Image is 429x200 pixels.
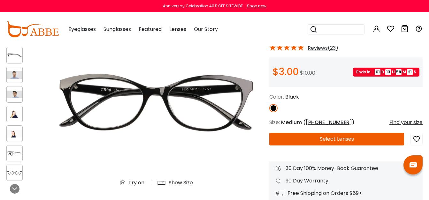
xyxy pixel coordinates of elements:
[269,119,280,126] span: Size:
[375,69,380,75] span: 01
[272,65,299,78] span: $3.00
[68,26,96,33] span: Eyeglasses
[7,110,22,118] img: Arya Black TR Eyeglasses , UniversalBridgeFit Frames from ABBE Glasses
[385,69,391,75] span: 13
[7,149,22,157] img: Arya Black TR Eyeglasses , UniversalBridgeFit Frames from ABBE Glasses
[7,71,22,79] img: Arya Black TR Eyeglasses , UniversalBridgeFit Frames from ABBE Glasses
[410,162,417,167] img: chat
[269,93,284,100] span: Color:
[128,179,144,187] div: Try on
[194,26,218,33] span: Our Story
[381,69,384,75] span: D
[306,119,352,126] span: [PHONE_NUMBER]
[163,3,243,9] div: Anniversay Celebration 40% OFF SITEWIDE
[407,69,413,75] span: 21
[281,119,355,126] span: Medium ( )
[389,119,423,126] div: Find your size
[276,189,416,197] div: Free Shipping on Orders $69+
[285,93,299,100] span: Black
[308,45,338,51] span: Reviews(23)
[276,165,416,172] div: 30 Day 100% Money-Back Guarantee
[396,69,402,75] span: 59
[269,133,404,145] button: Select Lenses
[356,69,374,75] span: Ends in
[276,177,416,185] div: 90 Day Warranty
[7,130,22,137] img: Arya Black TR Eyeglasses , UniversalBridgeFit Frames from ABBE Glasses
[247,3,266,9] div: Shop now
[169,26,186,33] span: Lenses
[139,26,162,33] span: Featured
[244,3,266,9] a: Shop now
[169,179,193,187] div: Show Size
[300,69,315,77] span: $10.00
[6,21,59,37] img: abbeglasses.com
[7,169,22,177] img: Arya Black TR Eyeglasses , UniversalBridgeFit Frames from ABBE Glasses
[7,91,22,99] img: Arya Black TR Eyeglasses , UniversalBridgeFit Frames from ABBE Glasses
[392,69,395,75] span: H
[7,51,22,59] img: Arya Black TR Eyeglasses , UniversalBridgeFit Frames from ABBE Glasses
[414,69,416,75] span: S
[50,15,263,192] img: Arya Black TR Eyeglasses , UniversalBridgeFit Frames from ABBE Glasses
[103,26,131,33] span: Sunglasses
[402,69,406,75] span: M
